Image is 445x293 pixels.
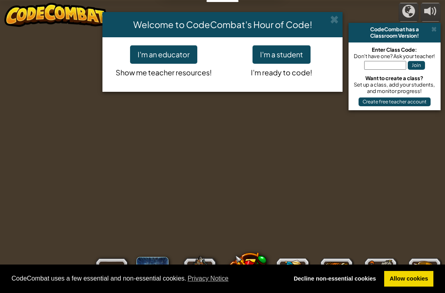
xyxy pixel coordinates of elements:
button: I'm a student [253,45,311,64]
a: allow cookies [384,271,433,287]
h4: Welcome to CodeCombat's Hour of Code! [108,18,337,31]
p: Show me teacher resources! [110,64,216,78]
button: I'm an educator [130,45,197,64]
span: CodeCombat uses a few essential and non-essential cookies. [12,273,282,285]
a: deny cookies [288,271,381,287]
p: I'm ready to code! [229,64,335,78]
a: learn more about cookies [186,273,230,285]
